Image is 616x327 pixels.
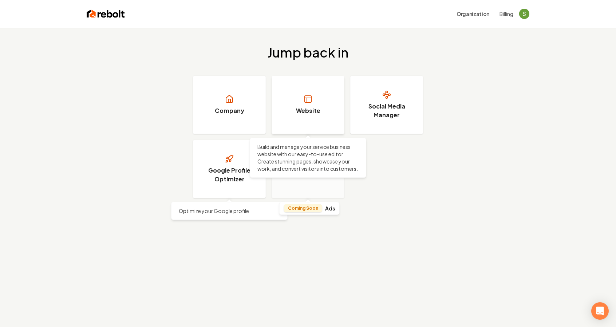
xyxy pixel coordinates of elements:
[193,76,266,134] a: Company
[591,302,609,320] div: Open Intercom Messenger
[359,102,414,119] h3: Social Media Manager
[499,10,513,17] button: Billing
[296,106,320,115] h3: Website
[268,45,348,60] h2: Jump back in
[257,143,359,172] p: Build and manage your service business website with our easy-to-use editor. Create stunning pages...
[519,9,529,19] button: Open user button
[193,140,266,198] a: Google Profile Optimizer
[288,205,318,211] p: Coming Soon
[215,106,244,115] h3: Company
[272,76,344,134] a: Website
[325,206,335,211] h4: Ads
[452,7,494,20] button: Organization
[519,9,529,19] img: Sales Champion
[87,9,125,19] img: Rebolt Logo
[179,207,280,214] p: Optimize your Google profile.
[350,76,423,134] a: Social Media Manager
[202,166,257,184] h3: Google Profile Optimizer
